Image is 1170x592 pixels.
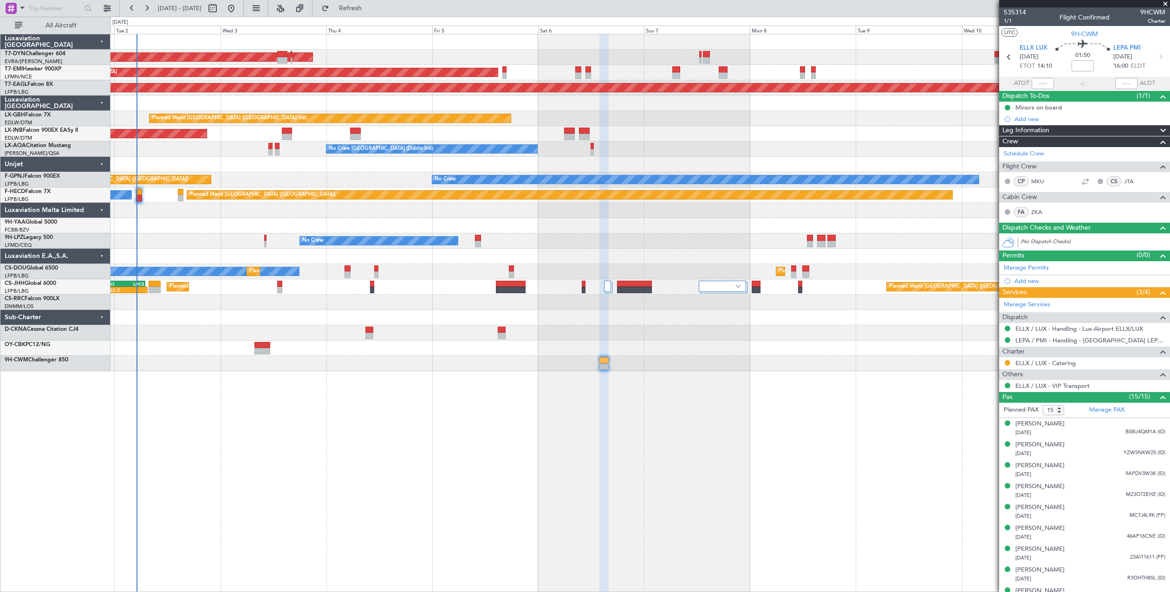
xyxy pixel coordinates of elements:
[1004,149,1044,159] a: Schedule Crew
[5,281,25,286] span: CS-JHH
[5,112,25,118] span: LX-GBH
[779,264,925,278] div: Planned Maint [GEOGRAPHIC_DATA] ([GEOGRAPHIC_DATA])
[169,280,316,294] div: Planned Maint [GEOGRAPHIC_DATA] ([GEOGRAPHIC_DATA])
[1071,29,1098,39] span: 9H-CWM
[1113,44,1141,53] span: LEPA PMI
[1015,336,1165,344] a: LEPA / PMI - Handling - [GEOGRAPHIC_DATA] LEPA / PMI
[1015,461,1065,470] div: [PERSON_NAME]
[5,342,26,347] span: OY-CBK
[1113,52,1132,62] span: [DATE]
[1002,125,1049,136] span: Leg Information
[1002,223,1091,233] span: Dispatch Checks and Weather
[1004,300,1050,309] a: Manage Services
[1002,251,1024,261] span: Permits
[1031,177,1052,186] a: MKU
[1014,277,1165,285] div: Add new
[1015,534,1031,541] span: [DATE]
[123,281,144,287] div: LPCS
[1124,449,1165,457] span: YZWSNKW2S (ID)
[1014,176,1029,187] div: CP
[5,174,25,179] span: F-GPNJ
[221,26,326,34] div: Wed 3
[5,327,27,332] span: D-CKNA
[856,26,962,34] div: Tue 9
[5,58,62,65] a: EVRA/[PERSON_NAME]
[1015,325,1143,333] a: ELLX / LUX - Handling - Lux-Airport ELLX/LUX
[735,284,741,288] img: arrow-gray.svg
[538,26,644,34] div: Sat 6
[1106,176,1122,187] div: CS
[1002,369,1023,380] span: Others
[1004,17,1026,25] span: 1/1
[5,296,59,302] a: CS-RRCFalcon 900LX
[1002,392,1013,403] span: Pax
[5,189,51,194] a: F-HECDFalcon 7X
[1004,7,1026,17] span: 535314
[962,26,1068,34] div: Wed 10
[5,51,65,57] a: T7-DYNChallenger 604
[1131,62,1145,71] span: ELDT
[1129,392,1150,401] span: (15/15)
[5,219,57,225] a: 9H-YAAGlobal 5000
[5,265,58,271] a: CS-DOUGlobal 6500
[1137,250,1150,260] span: (0/0)
[5,66,61,72] a: T7-EMIHawker 900XP
[1015,450,1031,457] span: [DATE]
[1125,428,1165,436] span: BS8U4QM1A (ID)
[5,281,56,286] a: CS-JHHGlobal 6000
[1015,513,1031,520] span: [DATE]
[435,173,456,187] div: No Crew
[5,180,29,187] a: LFPB/LBG
[1125,470,1165,478] span: 9APDV3W3K (ID)
[1075,51,1090,60] span: 01:50
[5,128,23,133] span: LX-INB
[5,89,29,96] a: LFPB/LBG
[5,66,23,72] span: T7-EMI
[1002,192,1037,203] span: Cabin Crew
[1014,207,1029,217] div: FA
[1001,28,1018,37] button: UTC
[158,4,201,13] span: [DATE] - [DATE]
[1037,62,1052,71] span: 14:10
[1020,62,1035,71] span: ETOT
[1015,566,1065,575] div: [PERSON_NAME]
[249,264,396,278] div: Planned Maint [GEOGRAPHIC_DATA] ([GEOGRAPHIC_DATA])
[5,357,28,363] span: 9H-CWM
[1015,440,1065,450] div: [PERSON_NAME]
[1002,287,1027,298] span: Services
[152,111,307,125] div: Planned Maint [GEOGRAPHIC_DATA] ([GEOGRAPHIC_DATA] Intl)
[5,219,26,225] span: 9H-YAA
[103,287,125,293] div: 21:22 Z
[302,234,324,248] div: No Crew
[1140,79,1155,88] span: ALDT
[1015,503,1065,512] div: [PERSON_NAME]
[5,196,29,203] a: LFPB/LBG
[5,82,27,87] span: T7-EAGL
[750,26,856,34] div: Mon 8
[1126,491,1165,499] span: M23O72EHZ (ID)
[1127,533,1165,541] span: 46AP16CNE (ID)
[5,303,33,310] a: DNMM/LOS
[5,51,26,57] span: T7-DYN
[644,26,750,34] div: Sun 7
[1015,382,1090,390] a: ELLX / LUX - VIP Transport
[1015,482,1065,491] div: [PERSON_NAME]
[1031,208,1052,216] a: ZKA
[1015,524,1065,533] div: [PERSON_NAME]
[1015,359,1076,367] a: ELLX / LUX - Catering
[1020,52,1039,62] span: [DATE]
[5,119,32,126] a: EDLW/DTM
[1015,575,1031,582] span: [DATE]
[5,150,59,157] a: [PERSON_NAME]/QSA
[1059,13,1110,22] div: Flight Confirmed
[326,26,432,34] div: Thu 4
[5,143,26,148] span: LX-AOA
[1002,347,1025,357] span: Charter
[1130,553,1165,561] span: 23AI11611 (PP)
[1124,177,1145,186] a: JTA
[1002,91,1049,102] span: Dispatch To-Dos
[1002,312,1028,323] span: Dispatch
[5,135,32,142] a: EDLW/DTM
[5,242,32,249] a: LFMD/CEQ
[5,143,71,148] a: LX-AOACitation Mustang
